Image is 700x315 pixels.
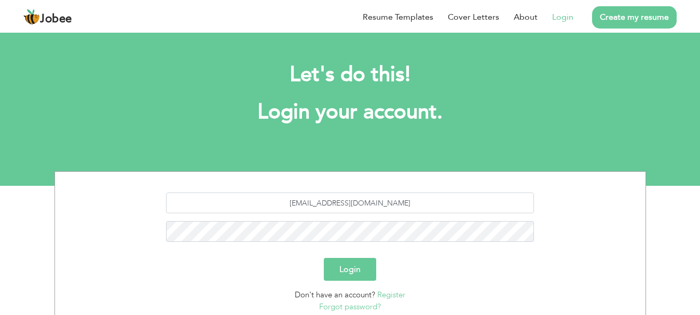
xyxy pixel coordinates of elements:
[514,11,538,23] a: About
[40,13,72,25] span: Jobee
[592,6,677,29] a: Create my resume
[552,11,573,23] a: Login
[23,9,40,25] img: jobee.io
[363,11,433,23] a: Resume Templates
[295,290,375,300] span: Don't have an account?
[377,290,405,300] a: Register
[166,193,534,213] input: Email
[324,258,376,281] button: Login
[70,61,630,88] h2: Let's do this!
[23,9,72,25] a: Jobee
[448,11,499,23] a: Cover Letters
[319,302,381,312] a: Forgot password?
[70,99,630,126] h1: Login your account.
